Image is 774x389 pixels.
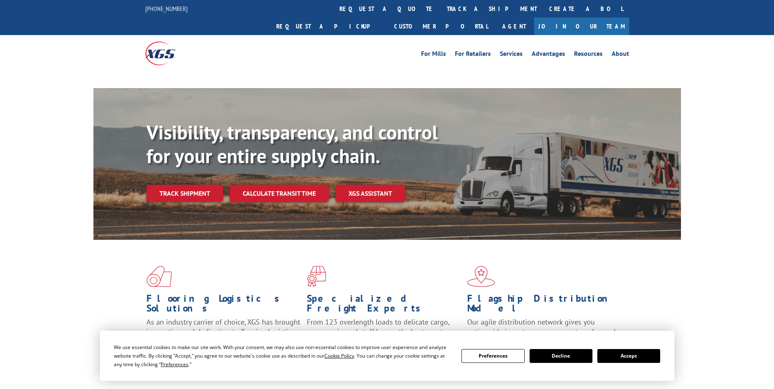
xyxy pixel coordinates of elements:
a: Resources [574,51,603,60]
span: Our agile distribution network gives you nationwide inventory management on demand. [467,317,617,336]
h1: Flagship Distribution Model [467,294,621,317]
a: Agent [494,18,534,35]
span: Preferences [161,361,189,368]
div: We use essential cookies to make our site work. With your consent, we may also use non-essential ... [114,343,452,369]
button: Decline [530,349,592,363]
img: xgs-icon-flagship-distribution-model-red [467,266,495,287]
a: Calculate transit time [230,185,329,202]
a: For Mills [421,51,446,60]
a: For Retailers [455,51,491,60]
a: [PHONE_NUMBER] [145,4,188,13]
a: XGS ASSISTANT [335,185,405,202]
a: About [612,51,629,60]
b: Visibility, transparency, and control for your entire supply chain. [146,119,438,168]
div: Cookie Consent Prompt [100,331,674,381]
span: As an industry carrier of choice, XGS has brought innovation and dedication to flooring logistics... [146,317,300,346]
p: From 123 overlength loads to delicate cargo, our experienced staff knows the best way to move you... [307,317,461,354]
img: xgs-icon-focused-on-flooring-red [307,266,326,287]
a: Join Our Team [534,18,629,35]
h1: Flooring Logistics Solutions [146,294,301,317]
button: Accept [597,349,660,363]
a: Advantages [532,51,565,60]
img: xgs-icon-total-supply-chain-intelligence-red [146,266,172,287]
a: Request a pickup [270,18,388,35]
a: Track shipment [146,185,223,202]
a: Services [500,51,523,60]
span: Cookie Policy [324,352,354,359]
h1: Specialized Freight Experts [307,294,461,317]
a: Customer Portal [388,18,494,35]
button: Preferences [461,349,524,363]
